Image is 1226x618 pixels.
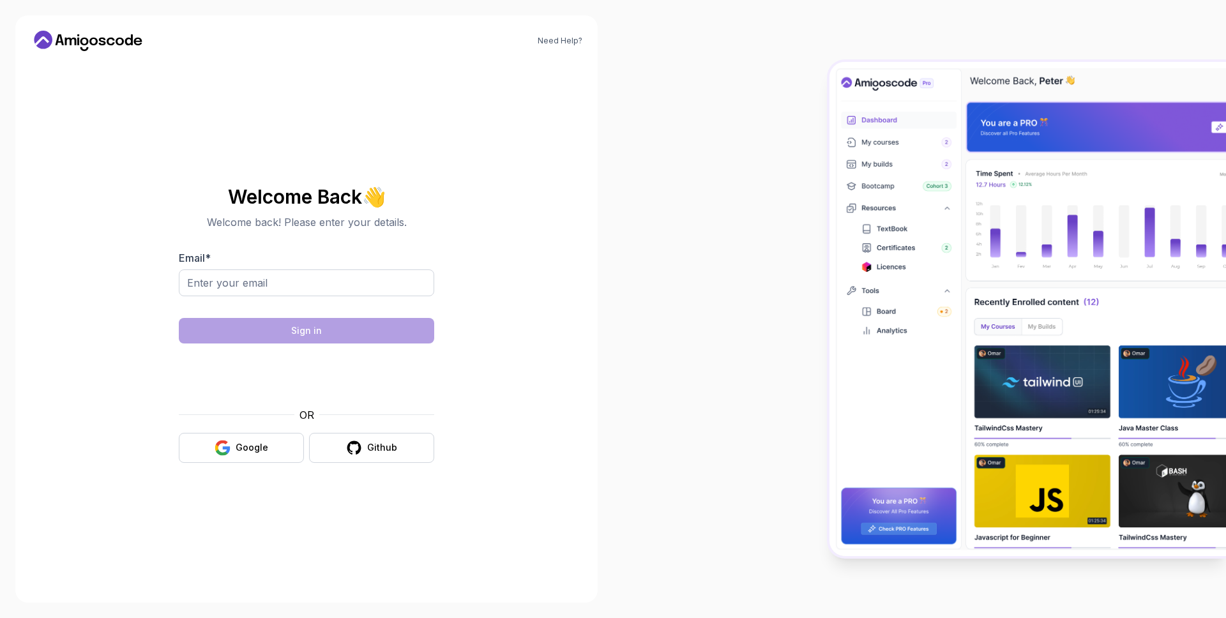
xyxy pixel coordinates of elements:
[179,269,434,296] input: Enter your email
[179,215,434,230] p: Welcome back! Please enter your details.
[309,433,434,463] button: Github
[299,407,314,423] p: OR
[210,351,403,400] iframe: Widget containing checkbox for hCaptcha security challenge
[829,62,1226,556] img: Amigoscode Dashboard
[236,441,268,454] div: Google
[361,186,385,206] span: 👋
[179,318,434,343] button: Sign in
[179,433,304,463] button: Google
[538,36,582,46] a: Need Help?
[31,31,146,51] a: Home link
[291,324,322,337] div: Sign in
[367,441,397,454] div: Github
[179,252,211,264] label: Email *
[179,186,434,207] h2: Welcome Back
